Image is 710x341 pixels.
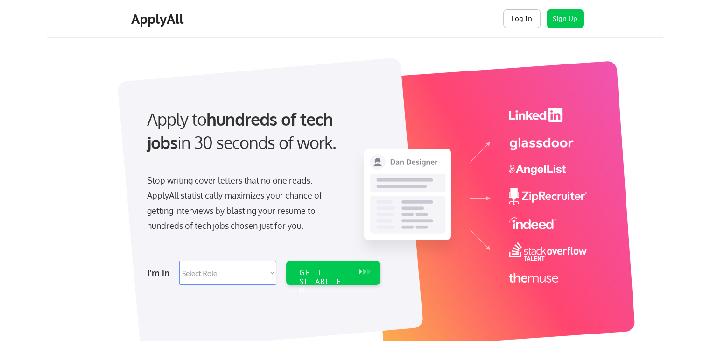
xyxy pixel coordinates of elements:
[299,268,349,295] div: GET STARTED
[148,265,174,280] div: I'm in
[503,9,541,28] button: Log In
[147,173,339,234] div: Stop writing cover letters that no one reads. ApplyAll statistically maximizes your chance of get...
[147,108,337,153] strong: hundreds of tech jobs
[147,107,376,155] div: Apply to in 30 seconds of work.
[547,9,584,28] button: Sign Up
[131,11,186,27] div: ApplyAll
